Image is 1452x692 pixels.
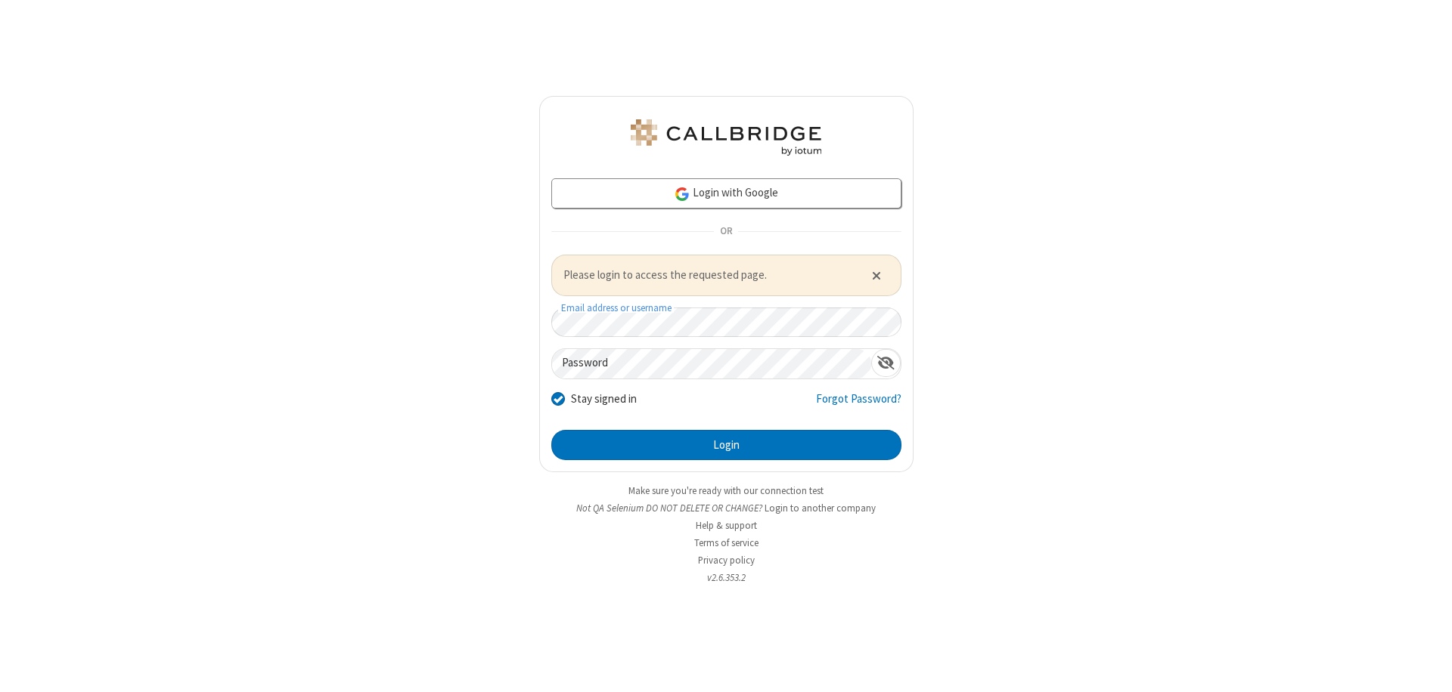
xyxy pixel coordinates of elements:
[552,349,871,378] input: Password
[871,349,901,377] div: Show password
[698,554,755,567] a: Privacy policy
[628,484,824,497] a: Make sure you're ready with our connection test
[696,519,757,532] a: Help & support
[551,307,901,337] input: Email address or username
[539,570,914,585] li: v2.6.353.2
[551,178,901,209] a: Login with Google
[563,267,853,284] span: Please login to access the requested page.
[551,430,901,460] button: Login
[765,501,876,515] button: Login to another company
[571,391,637,408] label: Stay signed in
[816,391,901,419] a: Forgot Password?
[864,264,889,286] button: Close alert
[714,221,738,243] span: OR
[628,119,824,156] img: QA Selenium DO NOT DELETE OR CHANGE
[694,536,759,549] a: Terms of service
[539,501,914,515] li: Not QA Selenium DO NOT DELETE OR CHANGE?
[674,186,690,202] img: google-icon.png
